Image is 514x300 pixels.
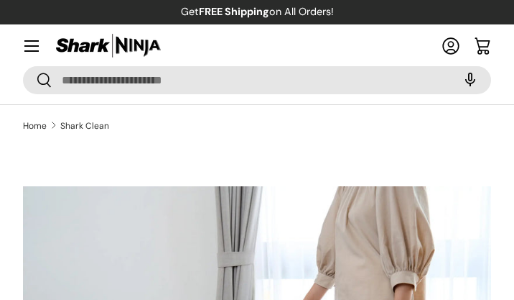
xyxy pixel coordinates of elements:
a: Shark Clean [60,122,109,130]
speech-search-button: Search by voice [447,64,490,96]
a: Home [23,122,47,130]
img: Shark Ninja Philippines [55,32,162,60]
strong: FREE Shipping [199,5,269,18]
nav: Breadcrumbs [23,119,491,132]
p: Get on All Orders! [181,4,334,20]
